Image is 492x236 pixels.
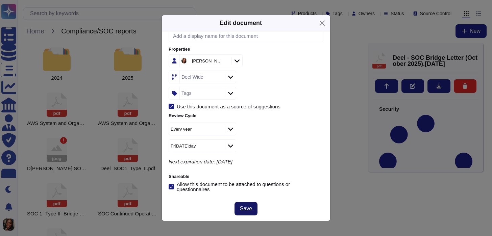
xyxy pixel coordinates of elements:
[177,182,323,192] div: Allow this document to be attached to questions or questionnaires
[169,159,323,164] p: Next expiration date: [DATE]
[181,91,192,96] div: Tags
[220,19,262,28] div: Edit document
[171,144,196,148] div: Fr[DATE]day
[169,175,323,179] label: Shareable
[169,30,323,43] input: Add a display name for this document
[317,18,327,28] button: Close
[192,59,223,63] div: [PERSON_NAME]
[169,113,323,118] label: Review Cycle
[181,58,187,63] img: user
[235,202,257,215] button: Save
[171,127,192,131] div: Every year
[240,206,252,211] span: Save
[177,104,280,109] div: Use this document as a source of suggestions
[169,47,323,52] label: Properties
[181,75,203,79] div: Deel Wide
